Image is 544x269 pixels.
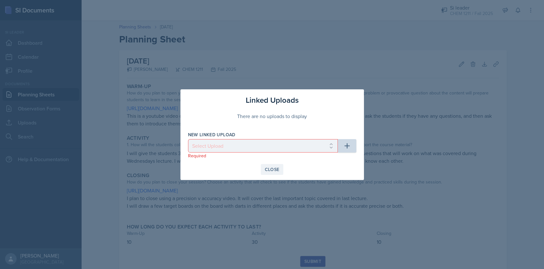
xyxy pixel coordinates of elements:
label: New Linked Upload [188,131,236,138]
p: Required [188,153,338,159]
div: Close [265,167,279,172]
button: Close [261,164,284,175]
h3: Linked Uploads [246,94,299,106]
div: There are no uploads to display [188,106,356,126]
